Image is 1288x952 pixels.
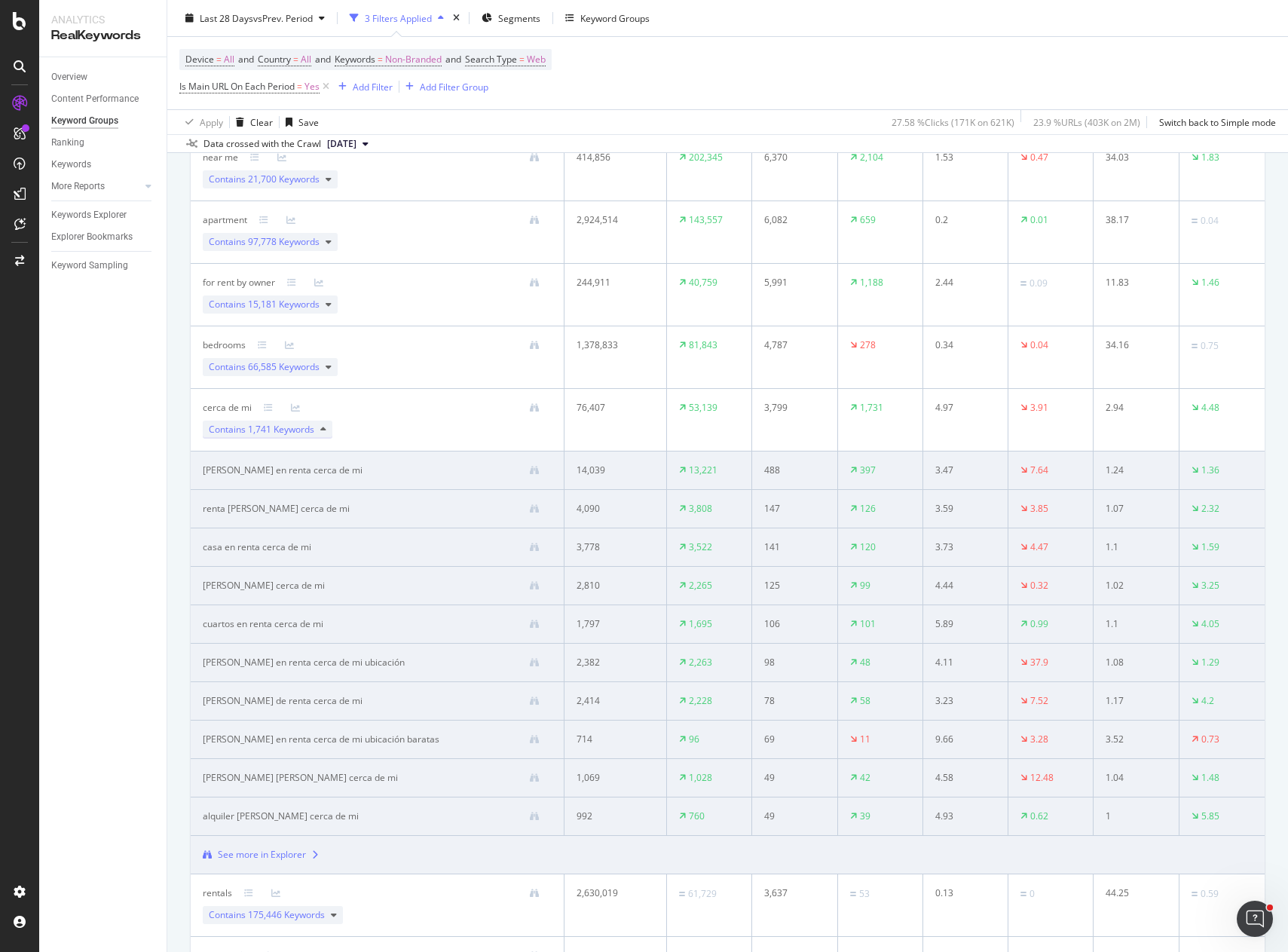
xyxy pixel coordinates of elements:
div: 4.58 [935,771,990,785]
div: 3.59 [935,502,990,516]
span: Contains [209,235,320,249]
div: 760 [689,810,705,823]
div: 27.58 % Clicks ( 171K on 621K ) [892,115,1014,128]
div: 1.24 [1106,464,1160,477]
span: Contains [209,360,320,374]
div: 659 [860,213,876,227]
div: 0.04 [1030,338,1048,352]
div: 244,911 [577,276,647,289]
div: 0.47 [1030,151,1048,164]
span: Contains [209,173,320,186]
span: = [519,53,525,66]
div: 3,808 [689,502,712,516]
div: 49 [764,771,818,785]
button: Apply [179,110,223,134]
div: 714 [577,733,647,746]
div: 0.32 [1030,579,1048,592]
div: 3.73 [935,540,990,554]
div: 101 [860,617,876,631]
div: 1,695 [689,617,712,631]
div: 3.25 [1201,579,1219,592]
div: 3.23 [935,694,990,708]
div: 98 [764,656,818,669]
div: 106 [764,617,818,631]
div: 4.11 [935,656,990,669]
div: 0.04 [1201,214,1219,228]
span: = [293,53,298,66]
button: Add Filter Group [399,78,488,96]
div: Switch back to Simple mode [1159,115,1276,128]
div: 1,731 [860,401,883,415]
div: 6,370 [764,151,818,164]
div: 39 [860,810,870,823]
span: 97,778 Keywords [248,235,320,248]
div: RealKeywords [51,27,154,44]
button: [DATE] [321,135,375,153]
div: 4.47 [1030,540,1048,554]
button: Save [280,110,319,134]
div: 1.53 [935,151,990,164]
button: Clear [230,110,273,134]
div: 488 [764,464,818,477]
div: 3.52 [1106,733,1160,746]
div: 4.2 [1201,694,1214,708]
div: 397 [860,464,876,477]
div: 2,924,514 [577,213,647,227]
span: 2025 Aug. 16th [327,137,356,151]
div: 4.48 [1201,401,1219,415]
span: Keywords [335,53,375,66]
a: Keyword Sampling [51,258,156,274]
span: Segments [498,11,540,24]
span: and [445,53,461,66]
div: 3.28 [1030,733,1048,746]
div: 99 [860,579,870,592]
div: 3,778 [577,540,647,554]
a: Explorer Bookmarks [51,229,156,245]
span: 21,700 Keywords [248,173,320,185]
div: 58 [860,694,870,708]
div: 1.04 [1106,771,1160,785]
span: Search Type [465,53,517,66]
div: 1.29 [1201,656,1219,669]
span: All [224,49,234,70]
div: renta de casas cerca de mi [203,502,350,516]
div: 2,265 [689,579,712,592]
div: 40,759 [689,276,717,289]
div: 0.2 [935,213,990,227]
div: 11 [860,733,870,746]
div: Keywords Explorer [51,207,127,223]
span: Contains [209,298,320,311]
div: cuartos en renta cerca de mi [203,617,323,631]
div: near me [203,151,238,164]
span: All [301,49,311,70]
div: 81,843 [689,338,717,352]
div: Save [298,115,319,128]
div: casas en renta cerca de mi ubicación [203,656,405,669]
div: 147 [764,502,818,516]
a: More Reports [51,179,141,194]
div: 48 [860,656,870,669]
div: 1.08 [1106,656,1160,669]
img: Equal [1192,219,1198,223]
button: Switch back to Simple mode [1153,110,1276,134]
div: Add Filter [353,80,393,93]
div: cerca de mi [203,401,252,415]
div: casas en renta cerca de mi [203,464,363,477]
div: 0.75 [1201,339,1219,353]
a: Ranking [51,135,156,151]
span: Last 28 Days [200,11,253,24]
div: 0.73 [1201,733,1219,746]
div: 1.02 [1106,579,1160,592]
div: Keywords [51,157,91,173]
div: 1.59 [1201,540,1219,554]
div: for rent by owner [203,276,275,289]
div: 1.48 [1201,771,1219,785]
div: 3,799 [764,401,818,415]
div: Keyword Groups [51,113,118,129]
div: 0.09 [1029,277,1048,290]
div: 202,345 [689,151,723,164]
a: Overview [51,69,156,85]
a: Content Performance [51,91,156,107]
div: 278 [860,338,876,352]
img: Equal [1192,892,1198,896]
